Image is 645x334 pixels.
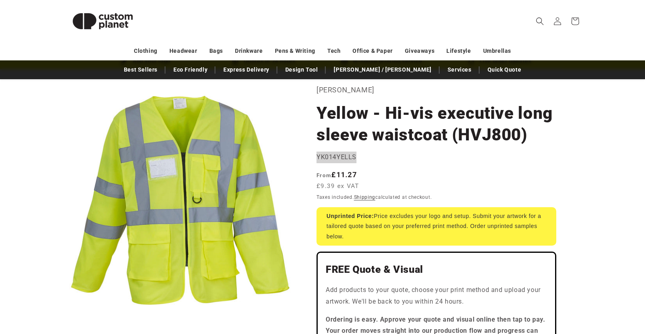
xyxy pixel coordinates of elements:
[326,284,547,308] p: Add products to your quote, choose your print method and upload your artwork. We'll be back to yo...
[317,170,357,179] strong: £11.27
[134,44,157,58] a: Clothing
[512,248,645,334] iframe: Chat Widget
[484,63,526,77] a: Quick Quote
[446,44,471,58] a: Lifestyle
[531,12,549,30] summary: Search
[63,3,143,39] img: Custom Planet
[326,263,547,276] h2: FREE Quote & Visual
[352,44,392,58] a: Office & Paper
[317,153,356,161] span: YK014YELLS
[235,44,263,58] a: Drinkware
[317,193,556,201] div: Taxes included. calculated at checkout.
[169,44,197,58] a: Headwear
[317,182,359,191] span: £9.39 ex VAT
[209,44,223,58] a: Bags
[219,63,273,77] a: Express Delivery
[405,44,434,58] a: Giveaways
[317,172,331,178] span: From
[281,63,322,77] a: Design Tool
[169,63,211,77] a: Eco Friendly
[120,63,161,77] a: Best Sellers
[326,213,374,219] strong: Unprinted Price:
[483,44,511,58] a: Umbrellas
[444,63,476,77] a: Services
[275,44,315,58] a: Pens & Writing
[327,44,340,58] a: Tech
[330,63,435,77] a: [PERSON_NAME] / [PERSON_NAME]
[317,207,556,246] div: Price excludes your logo and setup. Submit your artwork for a tailored quote based on your prefer...
[354,194,376,200] a: Shipping
[317,102,556,146] h1: Yellow - Hi-vis executive long sleeve waistcoat (HVJ800)
[317,84,556,96] p: [PERSON_NAME]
